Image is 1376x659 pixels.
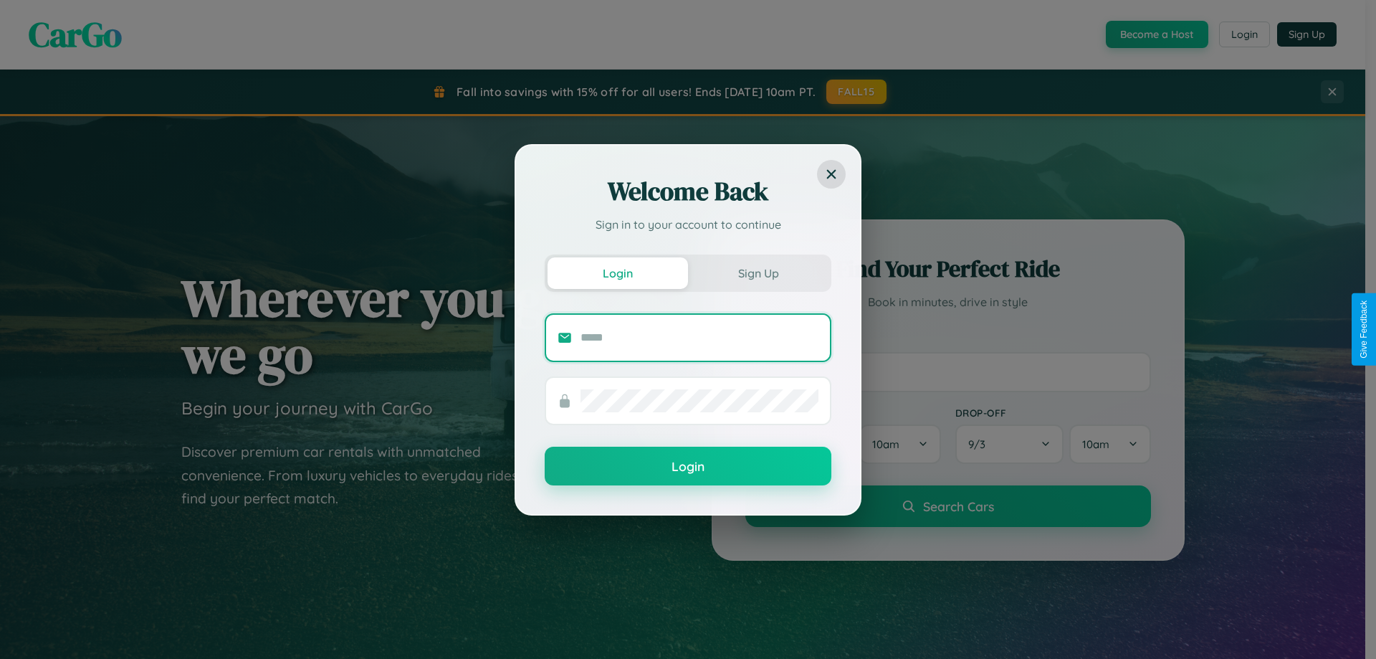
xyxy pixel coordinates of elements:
[545,216,831,233] p: Sign in to your account to continue
[545,174,831,209] h2: Welcome Back
[688,257,828,289] button: Sign Up
[548,257,688,289] button: Login
[545,447,831,485] button: Login
[1359,300,1369,359] div: Give Feedback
